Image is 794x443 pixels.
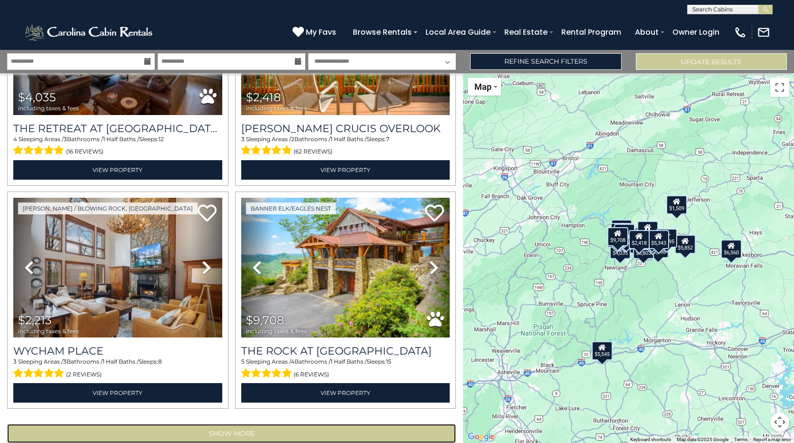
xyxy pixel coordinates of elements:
[241,383,450,403] a: View Property
[611,220,632,239] div: $1,462
[648,230,669,249] div: $5,343
[637,221,658,240] div: $5,011
[18,313,52,327] span: $2,213
[159,135,164,143] span: 12
[246,90,281,104] span: $2,418
[246,202,336,214] a: Banner Elk/Eagles Nest
[103,358,139,365] span: 1 Half Baths /
[468,78,501,96] button: Change map style
[246,328,307,334] span: including taxes & fees
[630,24,663,40] a: About
[241,357,450,380] div: Sleeping Areas / Bathrooms / Sleeps:
[465,431,497,443] img: Google
[465,431,497,443] a: Open this area in Google Maps (opens a new window)
[198,203,217,224] a: Add to favorites
[241,198,450,338] img: thumbnail_164258990.jpeg
[18,328,79,334] span: including taxes & fees
[757,26,770,39] img: mail-regular-white.png
[500,24,552,40] a: Real Estate
[18,105,79,111] span: including taxes & fees
[291,358,294,365] span: 4
[331,358,367,365] span: 1 Half Baths /
[7,424,456,443] button: Show More
[610,240,631,259] div: $4,035
[386,135,389,143] span: 7
[557,24,626,40] a: Rental Program
[13,345,222,357] a: Wycham Place
[241,135,245,143] span: 3
[421,24,495,40] a: Local Area Guide
[13,135,222,158] div: Sleeping Areas / Bathrooms / Sleeps:
[246,105,307,111] span: including taxes & fees
[24,23,155,42] img: White-1-2.png
[18,202,198,214] a: [PERSON_NAME] / Blowing Rock, [GEOGRAPHIC_DATA]
[630,436,671,443] button: Keyboard shortcuts
[614,224,635,243] div: $3,543
[103,135,139,143] span: 1 Half Baths /
[13,383,222,403] a: View Property
[13,357,222,380] div: Sleeping Areas / Bathrooms / Sleeps:
[675,235,696,254] div: $7,358
[386,358,391,365] span: 15
[241,358,245,365] span: 5
[241,122,450,135] a: [PERSON_NAME] Crucis Overlook
[425,203,444,224] a: Add to favorites
[607,229,628,248] div: $3,930
[753,437,791,442] a: Report a map error
[241,345,450,357] a: The Rock at [GEOGRAPHIC_DATA]
[677,437,728,442] span: Map data ©2025 Google
[348,24,416,40] a: Browse Rentals
[13,160,222,180] a: View Property
[13,198,222,338] img: thumbnail_165805978.jpeg
[13,122,222,135] h3: The Retreat at Mountain Meadows
[291,135,294,143] span: 2
[611,223,632,242] div: $5,441
[666,195,687,214] div: $1,509
[721,240,742,259] div: $6,560
[668,24,724,40] a: Owner Login
[656,229,677,248] div: $1,195
[306,26,336,38] span: My Favs
[241,345,450,357] h3: The Rock at Eagles Nest
[629,230,650,249] div: $2,418
[63,358,66,365] span: 3
[293,26,339,39] a: My Favs
[592,341,613,360] div: $5,545
[246,313,284,327] span: $9,708
[734,437,747,442] a: Terms (opens in new tab)
[293,145,332,158] span: (62 reviews)
[241,122,450,135] h3: Valle Crucis Overlook
[13,358,17,365] span: 3
[474,82,492,92] span: Map
[241,160,450,180] a: View Property
[636,53,787,70] button: Update Results
[13,122,222,135] a: The Retreat at [GEOGRAPHIC_DATA][PERSON_NAME]
[633,240,653,259] div: $3,803
[770,413,789,432] button: Map camera controls
[734,26,747,39] img: phone-regular-white.png
[64,135,67,143] span: 3
[331,135,367,143] span: 1 Half Baths /
[241,135,450,158] div: Sleeping Areas / Bathrooms / Sleeps:
[293,368,329,381] span: (6 reviews)
[158,358,162,365] span: 8
[66,368,102,381] span: (2 reviews)
[18,90,56,104] span: $4,035
[607,227,628,246] div: $9,708
[675,235,696,254] div: $5,852
[13,135,17,143] span: 4
[66,145,104,158] span: (16 reviews)
[470,53,621,70] a: Refine Search Filters
[770,78,789,97] button: Toggle fullscreen view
